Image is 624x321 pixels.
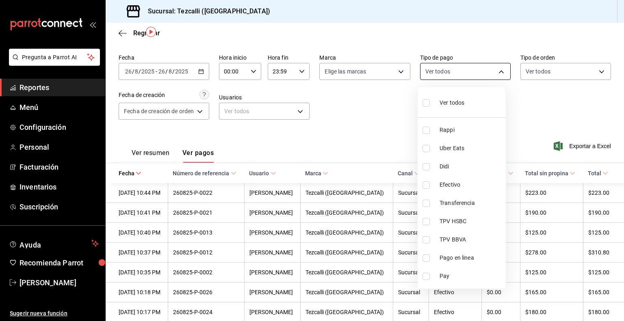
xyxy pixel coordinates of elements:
[440,99,464,107] span: Ver todos
[440,181,503,189] span: Efectivo
[440,199,503,207] span: Transferencia
[440,126,503,134] span: Rappi
[440,254,503,262] span: Pago en linea
[146,27,156,37] img: Tooltip marker
[440,162,503,171] span: Didi
[440,272,503,280] span: Pay
[440,217,503,226] span: TPV HSBC
[440,235,503,244] span: TPV BBVA
[440,144,503,153] span: Uber Eats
